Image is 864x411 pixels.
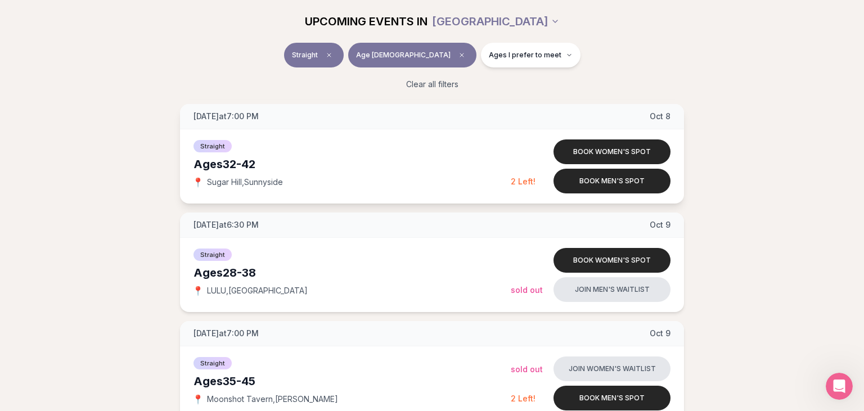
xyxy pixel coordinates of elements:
[193,156,511,172] div: Ages 32-42
[489,51,561,60] span: Ages I prefer to meet
[432,9,560,34] button: [GEOGRAPHIC_DATA]
[193,357,232,369] span: Straight
[511,285,543,295] span: Sold Out
[356,51,451,60] span: Age [DEMOGRAPHIC_DATA]
[511,394,535,403] span: 2 Left!
[207,285,308,296] span: LULU , [GEOGRAPHIC_DATA]
[292,51,318,60] span: Straight
[193,265,511,281] div: Ages 28-38
[553,139,670,164] button: Book women's spot
[553,277,670,302] button: Join men's waitlist
[553,169,670,193] button: Book men's spot
[553,386,670,410] button: Book men's spot
[305,13,427,29] span: UPCOMING EVENTS IN
[553,248,670,273] button: Book women's spot
[826,373,853,400] iframe: Intercom live chat
[650,111,670,122] span: Oct 8
[650,219,670,231] span: Oct 9
[481,43,580,67] button: Ages I prefer to meet
[284,43,344,67] button: StraightClear event type filter
[511,177,535,186] span: 2 Left!
[193,373,511,389] div: Ages 35-45
[193,219,259,231] span: [DATE] at 6:30 PM
[399,72,465,97] button: Clear all filters
[193,178,202,187] span: 📍
[322,48,336,62] span: Clear event type filter
[650,328,670,339] span: Oct 9
[193,111,259,122] span: [DATE] at 7:00 PM
[193,395,202,404] span: 📍
[455,48,469,62] span: Clear age
[553,356,670,381] button: Join women's waitlist
[207,394,338,405] span: Moonshot Tavern , [PERSON_NAME]
[511,364,543,374] span: Sold Out
[207,177,283,188] span: Sugar Hill , Sunnyside
[193,249,232,261] span: Straight
[193,140,232,152] span: Straight
[348,43,476,67] button: Age [DEMOGRAPHIC_DATA]Clear age
[193,286,202,295] span: 📍
[193,328,259,339] span: [DATE] at 7:00 PM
